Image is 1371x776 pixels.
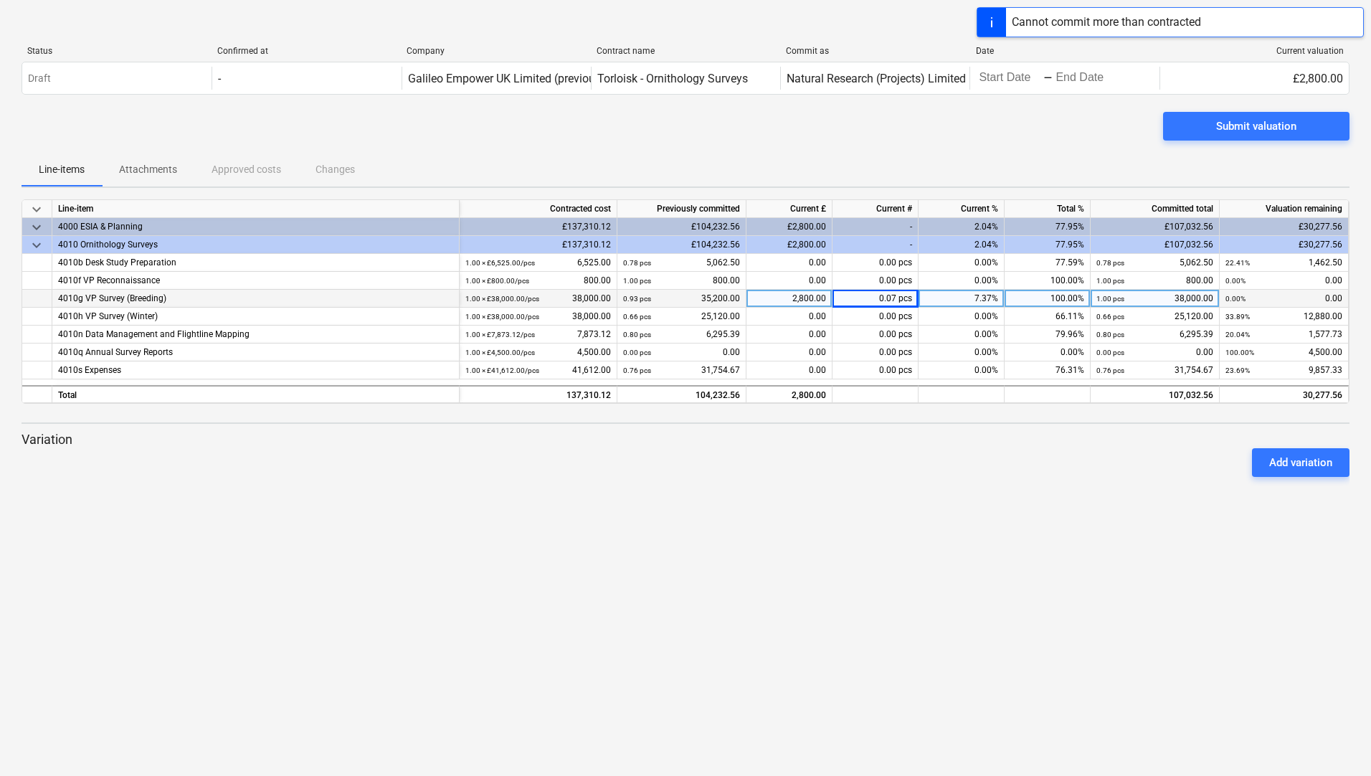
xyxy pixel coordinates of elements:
[22,431,1349,448] p: Variation
[623,254,740,272] div: 5,062.50
[832,308,919,326] div: 0.00 pcs
[746,272,832,290] div: 0.00
[623,344,740,361] div: 0.00
[465,344,611,361] div: 4,500.00
[1053,68,1120,88] input: End Date
[623,387,740,404] div: 104,232.56
[1159,67,1349,90] div: £2,800.00
[1269,453,1332,472] div: Add variation
[465,272,611,290] div: 800.00
[1096,313,1124,321] small: 0.66 pcs
[465,259,535,267] small: 1.00 × £6,525.00 / pcs
[623,326,740,344] div: 6,295.39
[1225,290,1342,308] div: 0.00
[52,200,460,218] div: Line-item
[465,277,529,285] small: 1.00 × £800.00 / pcs
[1096,349,1124,356] small: 0.00 pcs
[746,361,832,379] div: 0.00
[465,290,611,308] div: 38,000.00
[832,290,919,308] div: 0.07 pcs
[217,46,396,56] div: Confirmed at
[1005,272,1091,290] div: 100.00%
[746,326,832,344] div: 0.00
[832,218,919,236] div: -
[119,162,177,177] p: Attachments
[52,385,460,403] div: Total
[1252,448,1349,477] button: Add variation
[1225,295,1246,303] small: 0.00%
[1096,290,1213,308] div: 38,000.00
[58,290,453,308] div: 4010g VP Survey (Breeding)
[465,313,539,321] small: 1.00 × £38,000.00 / pcs
[746,290,832,308] div: 2,800.00
[623,331,651,339] small: 0.80 pcs
[460,236,617,254] div: £137,310.12
[1225,331,1250,339] small: 20.04%
[1165,46,1344,56] div: Current valuation
[623,277,651,285] small: 1.00 pcs
[623,290,740,308] div: 35,200.00
[58,308,453,326] div: 4010h VP Survey (Winter)
[465,349,535,356] small: 1.00 × £4,500.00 / pcs
[460,200,617,218] div: Contracted cost
[1096,344,1213,361] div: 0.00
[1091,385,1220,403] div: 107,032.56
[465,308,611,326] div: 38,000.00
[1096,259,1124,267] small: 0.78 pcs
[465,366,539,374] small: 1.00 × £41,612.00 / pcs
[746,385,832,403] div: 2,800.00
[1225,366,1250,374] small: 23.69%
[1220,200,1349,218] div: Valuation remaining
[465,387,611,404] div: 137,310.12
[1220,236,1349,254] div: £30,277.56
[623,313,651,321] small: 0.66 pcs
[919,344,1005,361] div: 0.00%
[919,254,1005,272] div: 0.00%
[919,218,1005,236] div: 2.04%
[1005,254,1091,272] div: 77.59%
[1225,387,1342,404] div: 30,277.56
[746,254,832,272] div: 0.00
[465,295,539,303] small: 1.00 × £38,000.00 / pcs
[623,295,651,303] small: 0.93 pcs
[218,72,221,85] div: -
[919,290,1005,308] div: 7.37%
[1005,290,1091,308] div: 100.00%
[1225,349,1254,356] small: 100.00%
[976,68,1043,88] input: Start Date
[58,326,453,344] div: 4010n Data Management and Flightline Mapping
[1005,344,1091,361] div: 0.00%
[746,308,832,326] div: 0.00
[919,236,1005,254] div: 2.04%
[1091,200,1220,218] div: Committed total
[1005,308,1091,326] div: 66.11%
[1005,236,1091,254] div: 77.95%
[787,72,966,85] div: Natural Research (Projects) Limited
[919,361,1005,379] div: 0.00%
[746,218,832,236] div: £2,800.00
[832,200,919,218] div: Current #
[1220,218,1349,236] div: £30,277.56
[1225,259,1250,267] small: 22.41%
[623,349,651,356] small: 0.00 pcs
[1096,326,1213,344] div: 6,295.39
[1225,308,1342,326] div: 12,880.00
[58,218,453,236] div: 4000 ESIA & Planning
[919,272,1005,290] div: 0.00%
[58,272,453,290] div: 4010f VP Reconnaissance
[1005,200,1091,218] div: Total %
[617,200,746,218] div: Previously committed
[1096,295,1124,303] small: 1.00 pcs
[832,361,919,379] div: 0.00 pcs
[1096,361,1213,379] div: 31,754.67
[58,344,453,361] div: 4010q Annual Survey Reports
[465,254,611,272] div: 6,525.00
[1005,218,1091,236] div: 77.95%
[623,259,651,267] small: 0.78 pcs
[39,162,85,177] p: Line-items
[1163,112,1349,141] button: Submit valuation
[617,218,746,236] div: £104,232.56
[623,308,740,326] div: 25,120.00
[28,237,45,254] span: keyboard_arrow_down
[1096,254,1213,272] div: 5,062.50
